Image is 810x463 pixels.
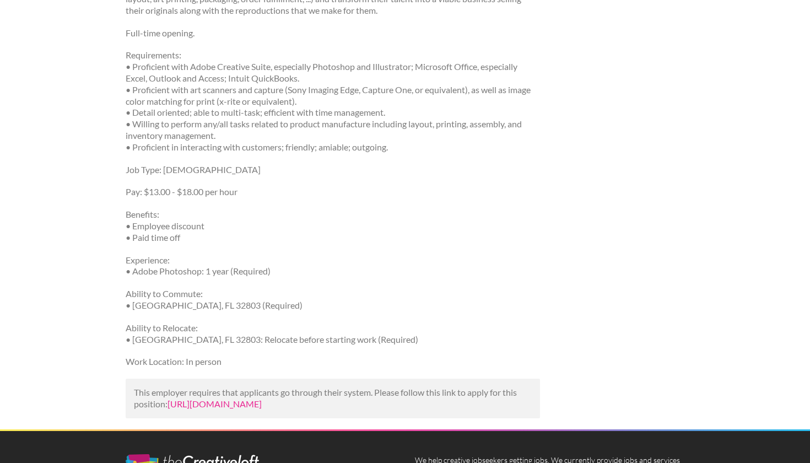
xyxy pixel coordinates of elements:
p: Full-time opening. [126,28,541,39]
p: Requirements: • Proficient with Adobe Creative Suite, especially Photoshop and Illustrator; Micro... [126,50,541,153]
p: This employer requires that applicants go through their system. Please follow this link to apply ... [134,387,532,410]
p: Ability to Commute: • [GEOGRAPHIC_DATA], FL 32803 (Required) [126,288,541,311]
p: Benefits: • Employee discount • Paid time off [126,209,541,243]
p: Experience: • Adobe Photoshop: 1 year (Required) [126,255,541,278]
p: Ability to Relocate: • [GEOGRAPHIC_DATA], FL 32803: Relocate before starting work (Required) [126,322,541,346]
a: [URL][DOMAIN_NAME] [168,399,262,409]
p: Work Location: In person [126,356,541,368]
p: Pay: $13.00 - $18.00 per hour [126,186,541,198]
p: Job Type: [DEMOGRAPHIC_DATA] [126,164,541,176]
